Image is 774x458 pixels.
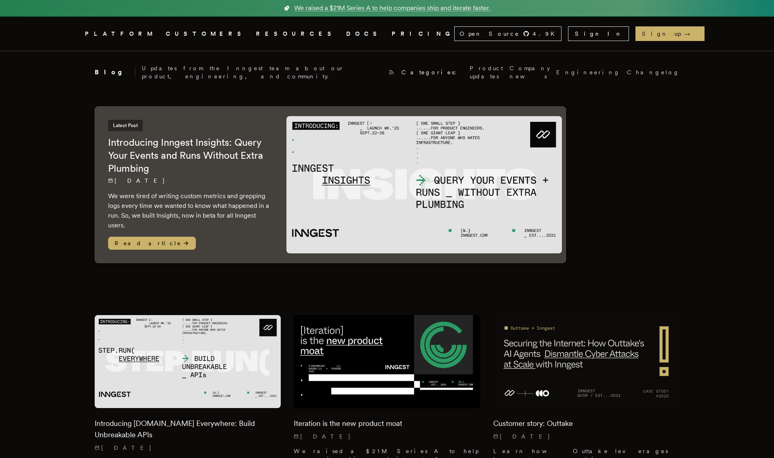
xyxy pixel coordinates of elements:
span: → [684,30,698,38]
a: DOCS [346,29,382,39]
h2: Introducing Inngest Insights: Query Your Events and Runs Without Extra Plumbing [108,136,270,175]
a: Changelog [627,68,680,76]
span: Categories: [401,68,463,76]
nav: Global [62,17,712,51]
a: Company news [509,64,550,80]
a: CUSTOMERS [166,29,246,39]
span: Open Source [460,30,520,38]
p: [DATE] [108,177,270,185]
a: Latest PostIntroducing Inngest Insights: Query Your Events and Runs Without Extra Plumbing[DATE] ... [95,106,566,263]
button: PLATFORM [85,29,156,39]
p: [DATE] [493,432,680,441]
h2: Blog [95,67,135,77]
span: 4.9 K [533,30,559,38]
span: Read article [108,237,196,250]
p: We were tired of writing custom metrics and grepping logs every time we wanted to know what happe... [108,191,270,230]
h2: Customer story: Outtake [493,418,680,429]
img: Featured image for Introducing Step.Run Everywhere: Build Unbreakable APIs blog post [95,315,281,408]
p: [DATE] [95,444,281,452]
button: RESOURCES [256,29,336,39]
img: Featured image for Introducing Inngest Insights: Query Your Events and Runs Without Extra Plumbin... [286,116,562,254]
h2: Introducing [DOMAIN_NAME] Everywhere: Build Unbreakable APIs [95,418,281,441]
img: Featured image for Customer story: Outtake blog post [493,315,680,408]
a: Sign In [568,26,629,41]
a: Engineering [556,68,620,76]
a: Sign up [635,26,705,41]
p: [DATE] [294,432,480,441]
span: Latest Post [108,120,143,131]
h2: Iteration is the new product moat [294,418,480,429]
p: Updates from the Inngest team about our product, engineering, and community. [142,64,382,80]
a: PRICING [392,29,454,39]
span: We raised a $21M Series A to help companies ship and iterate faster. [294,3,490,13]
a: Product updates [470,64,503,80]
img: Featured image for Iteration is the new product moat blog post [294,315,480,408]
